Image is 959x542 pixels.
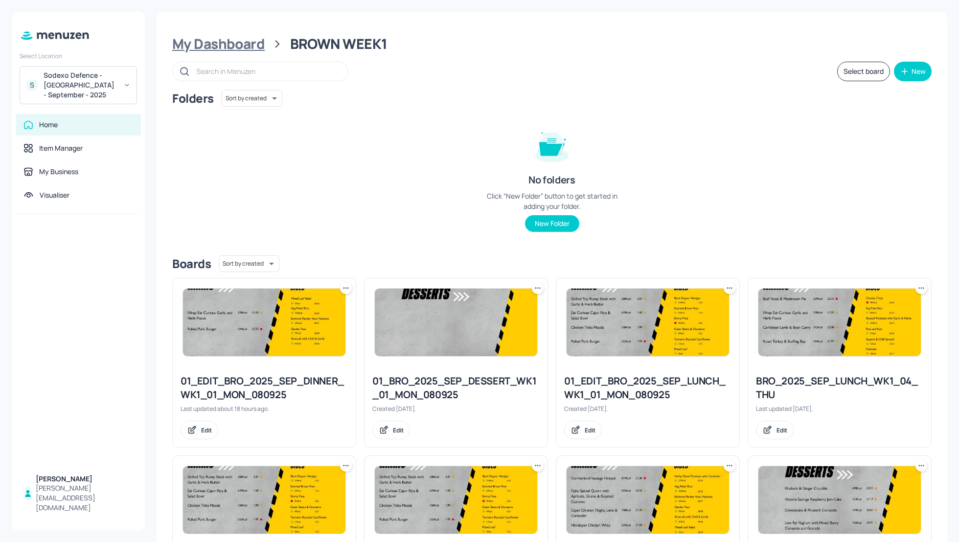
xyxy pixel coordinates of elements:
div: Last updated about 18 hours ago. [181,405,348,413]
div: BROWN WEEK1 [290,35,388,53]
div: S [26,79,38,91]
div: Sodexo Defence - [GEOGRAPHIC_DATA] - September - 2025 [44,70,117,100]
img: 2025-09-08-1757346761614fgz8p9479li.jpeg [183,289,345,356]
img: 2025-09-02-1756826679897fx3a0mzhdb5.jpeg [567,466,729,534]
div: No folders [528,173,575,187]
button: New [894,62,932,81]
div: Folders [172,90,214,106]
div: Created [DATE]. [564,405,731,413]
div: [PERSON_NAME] [36,474,133,484]
div: My Dashboard [172,35,265,53]
div: Sort by created [219,254,279,273]
img: 2025-05-08-1746705680877yauq63gr7pb.jpeg [183,466,345,534]
button: New Folder [525,215,579,232]
div: Visualiser [40,190,69,200]
div: My Business [39,167,78,177]
div: Home [39,120,58,130]
div: Edit [585,426,595,434]
button: Select board [837,62,890,81]
img: 2025-05-08-1746712450279cmjftoxozvn.jpeg [375,289,537,356]
div: New [912,68,926,75]
div: Edit [393,426,404,434]
div: Click “New Folder” button to get started in adding your folder. [479,191,625,211]
img: 2025-05-08-1746712959214bni76kt6uui.jpeg [758,466,921,534]
img: folder-empty [527,120,576,169]
div: Item Manager [39,143,83,153]
div: 01_EDIT_BRO_2025_SEP_LUNCH_WK1_01_MON_080925 [564,374,731,402]
input: Search in Menuzen [196,64,338,78]
div: Edit [776,426,787,434]
div: Last updated [DATE]. [756,405,923,413]
div: 01_EDIT_BRO_2025_SEP_DINNER_WK1_01_MON_080925 [181,374,348,402]
img: 2025-05-08-1746705680877yauq63gr7pb.jpeg [567,289,729,356]
div: Sort by created [222,89,282,108]
div: Created [DATE]. [372,405,540,413]
div: BRO_2025_SEP_LUNCH_WK1_04_THU [756,374,923,402]
img: 2025-05-08-1746705680877yauq63gr7pb.jpeg [375,466,537,534]
div: Boards [172,256,211,271]
img: 2025-09-02-1756822090548kzb2fzvvftb.jpeg [758,289,921,356]
div: 01_BRO_2025_SEP_DESSERT_WK1_01_MON_080925 [372,374,540,402]
div: Select Location [20,52,137,60]
div: Edit [201,426,212,434]
div: [PERSON_NAME][EMAIL_ADDRESS][DOMAIN_NAME] [36,483,133,513]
